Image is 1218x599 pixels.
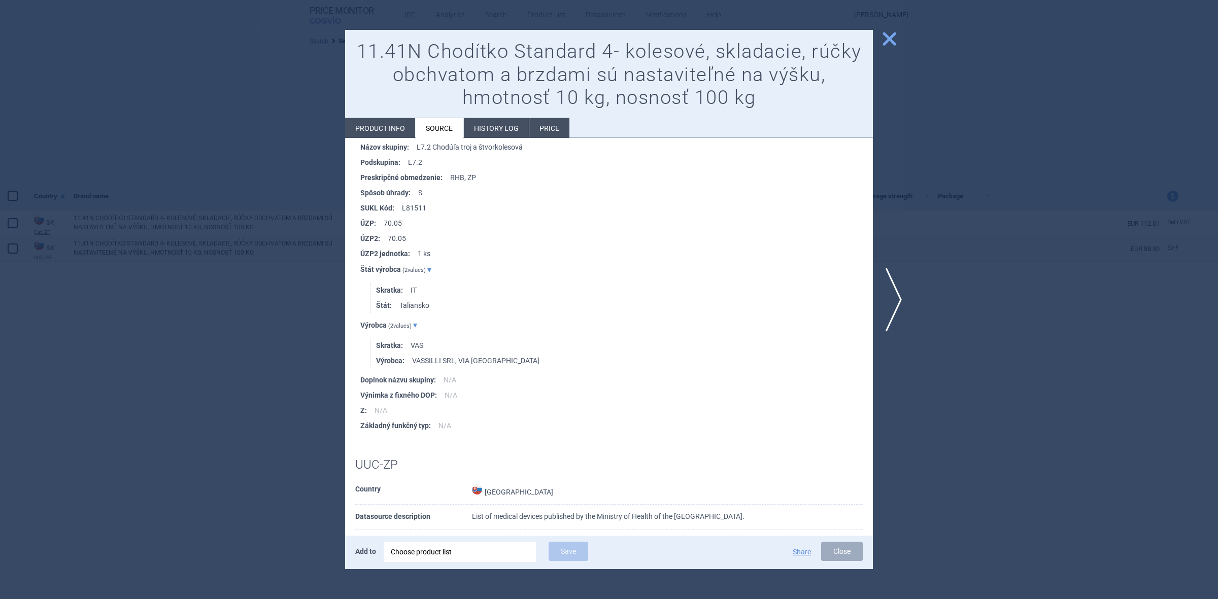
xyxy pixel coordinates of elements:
[549,542,588,561] button: Save
[376,298,873,313] li: Taliansko
[360,155,873,170] li: L7.2
[376,353,412,368] strong: Výrobca :
[388,323,412,329] span: ( 2 values)
[360,139,417,155] strong: Názov skupiny :
[360,246,418,261] strong: ÚZP2 jednotka :
[360,231,388,246] strong: ÚZP2 :
[355,477,472,505] th: Country
[472,530,863,554] td: [DATE]
[391,542,529,562] div: Choose product list
[445,391,457,399] span: N/A
[376,283,411,298] strong: Skratka :
[360,317,425,334] button: Výrobca (2values)
[472,477,863,505] td: [GEOGRAPHIC_DATA]
[360,139,873,155] li: L7.2 Chodúľa troj a štvorkolesová
[360,185,418,200] strong: Spôsob úhrady :
[360,372,444,387] strong: Doplnok názvu skupiny :
[360,185,873,200] li: S
[376,338,411,353] strong: Skratka :
[464,118,529,138] li: History log
[355,542,376,561] p: Add to
[360,321,387,329] strong: Výrobca
[529,118,569,138] li: Price
[376,298,399,313] strong: Štát :
[360,200,873,216] li: L81511
[355,505,472,530] th: Datasource description
[360,387,445,403] strong: Výnimka z fixného DOP :
[444,376,456,384] span: N/A
[376,338,873,353] li: VAS
[360,261,439,278] button: Štát výrobca (2values)
[376,283,873,298] li: IT
[345,118,415,138] li: Product info
[360,216,384,231] strong: ÚZP :
[360,231,873,246] li: 70.05
[472,505,863,530] td: List of medical devices published by the Ministry of Health of the [GEOGRAPHIC_DATA].
[355,457,863,472] h1: UUC-ZP
[438,421,451,430] span: N/A
[360,170,873,185] li: RHB, ZP
[360,155,408,170] strong: Podskupina :
[355,530,472,554] th: Official dataset publication date
[360,170,450,185] strong: Preskripčné obmedzenie :
[360,265,401,273] strong: Štát výrobca
[793,548,811,555] button: Share
[360,200,402,216] strong: SUKL Kód :
[376,353,873,368] li: VASSILLI SRL, VIA [GEOGRAPHIC_DATA]
[375,406,387,414] span: N/A
[472,484,482,495] img: Slovakia
[355,40,863,110] h1: 11.41N Chodítko Standard 4- kolesové, skladacie, rúčky obchvatom a brzdami sú nastaviteľné na výš...
[416,118,463,138] li: Source
[402,267,426,273] span: ( 2 values)
[360,418,438,433] strong: Základný funkčný typ :
[360,216,873,231] li: 70.05
[360,246,873,261] li: 1 ks
[360,403,375,418] strong: Z :
[821,542,863,561] button: Close
[384,542,536,562] div: Choose product list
